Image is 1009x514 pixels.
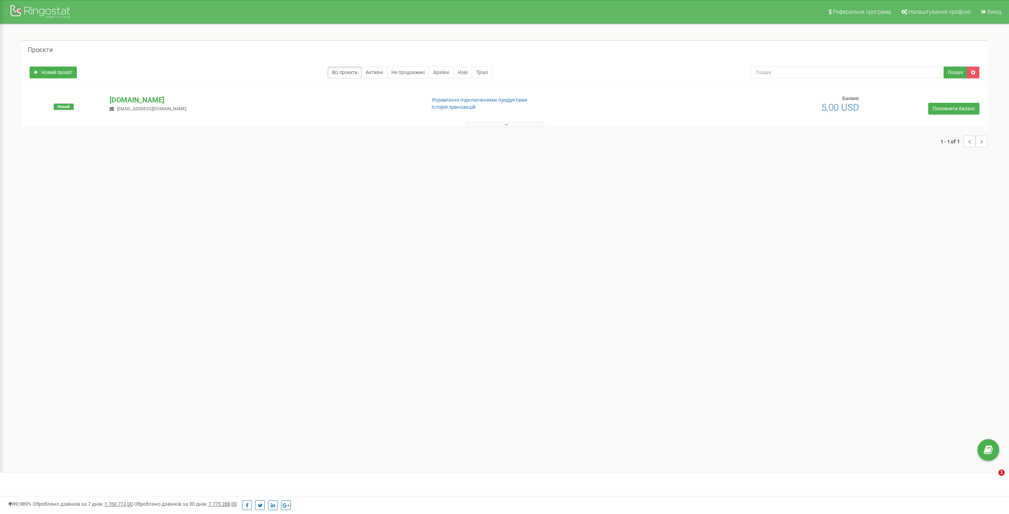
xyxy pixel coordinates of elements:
a: Тріал [472,67,492,78]
span: 5,00 USD [821,102,859,113]
nav: ... [940,128,987,155]
a: Управління підключеними продуктами [432,97,527,103]
a: Історія транзакцій [432,104,476,110]
a: Не продовжені [387,67,429,78]
a: Поповнити баланс [928,103,979,115]
iframe: Intercom live chat [982,469,1001,488]
span: [EMAIL_ADDRESS][DOMAIN_NAME] [117,106,186,111]
a: Всі проєкти [328,67,362,78]
h5: Проєкти [28,46,53,54]
a: Архівні [429,67,454,78]
a: Нові [453,67,472,78]
span: Баланс [842,95,859,101]
input: Пошук [751,67,944,78]
p: [DOMAIN_NAME] [110,95,418,105]
a: Активні [361,67,387,78]
span: Реферальна програма [833,9,891,15]
a: Новий проєкт [30,67,77,78]
span: 1 - 1 of 1 [940,135,964,147]
span: Вихід [987,9,1001,15]
button: Пошук [944,67,967,78]
span: Новий [54,104,74,110]
span: 1 [998,469,1005,476]
span: Налаштування профілю [908,9,971,15]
